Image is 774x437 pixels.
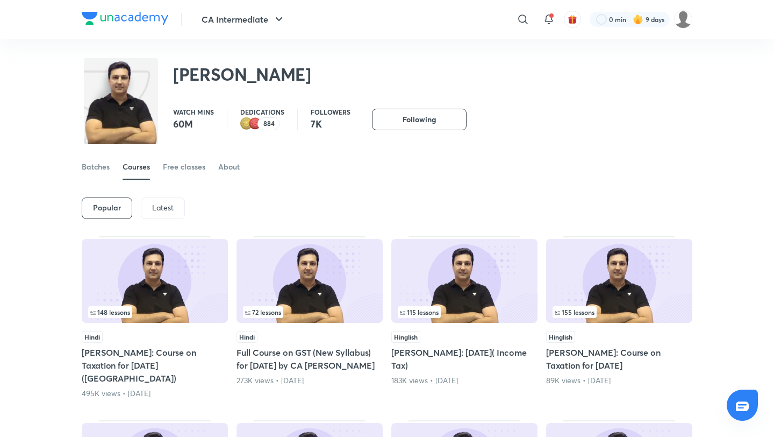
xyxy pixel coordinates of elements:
button: Following [372,109,467,130]
h5: Full Course on GST (New Syllabus) for [DATE] by CA [PERSON_NAME] [236,346,383,372]
img: Jyoti [674,10,692,29]
p: 884 [263,120,275,128]
p: 60M [173,117,214,130]
img: Thumbnail [546,239,692,323]
img: Thumbnail [391,239,537,323]
div: infocontainer [243,306,376,318]
img: Thumbnail [82,239,228,323]
span: Hindi [236,331,257,343]
span: 148 lessons [90,309,130,315]
a: Free classes [163,154,205,180]
a: Batches [82,154,110,180]
div: left [553,306,686,318]
span: 115 lessons [400,309,439,315]
img: Company Logo [82,12,168,25]
div: infosection [398,306,531,318]
div: Free classes [163,161,205,172]
div: Sankalp: Course on Taxation for May, 2024 (New Syllabus) [82,236,228,399]
span: Hinglish [546,331,575,343]
p: Latest [152,203,174,212]
div: infosection [243,306,376,318]
div: left [398,306,531,318]
a: Company Logo [82,12,168,27]
img: streak [633,14,643,25]
img: educator badge1 [249,117,262,130]
h5: [PERSON_NAME]: Course on Taxation for [DATE] [546,346,692,372]
div: left [243,306,376,318]
div: infosection [553,306,686,318]
button: avatar [564,11,581,28]
p: Followers [311,109,350,115]
span: Following [403,114,436,125]
div: 89K views • 2 years ago [546,375,692,386]
div: About [218,161,240,172]
div: left [88,306,221,318]
img: Thumbnail [236,239,383,323]
a: Courses [123,154,150,180]
span: Hinglish [391,331,420,343]
h5: [PERSON_NAME]: Course on Taxation for [DATE] ([GEOGRAPHIC_DATA]) [82,346,228,385]
div: Sankalp: Course on Taxation for November, 2023 [546,236,692,399]
h6: Popular [93,203,121,212]
button: CA Intermediate [195,9,292,30]
h2: [PERSON_NAME] [173,64,311,85]
h5: [PERSON_NAME]: [DATE]( Income Tax) [391,346,537,372]
div: 273K views • 1 year ago [236,375,383,386]
a: About [218,154,240,180]
div: 183K views • 1 year ago [391,375,537,386]
div: Sankalp: Nov 24( Income Tax) [391,236,537,399]
span: Hindi [82,331,103,343]
div: 495K views • 1 year ago [82,388,228,399]
img: educator badge2 [240,117,253,130]
img: class [84,60,158,145]
p: 7K [311,117,350,130]
img: avatar [568,15,577,24]
div: Courses [123,161,150,172]
div: infocontainer [553,306,686,318]
span: 72 lessons [245,309,281,315]
p: Watch mins [173,109,214,115]
div: infocontainer [88,306,221,318]
div: Batches [82,161,110,172]
p: Dedications [240,109,284,115]
div: Full Course on GST (New Syllabus) for May 2024 by CA Arvind Tuli [236,236,383,399]
div: infosection [88,306,221,318]
span: 155 lessons [555,309,594,315]
div: infocontainer [398,306,531,318]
